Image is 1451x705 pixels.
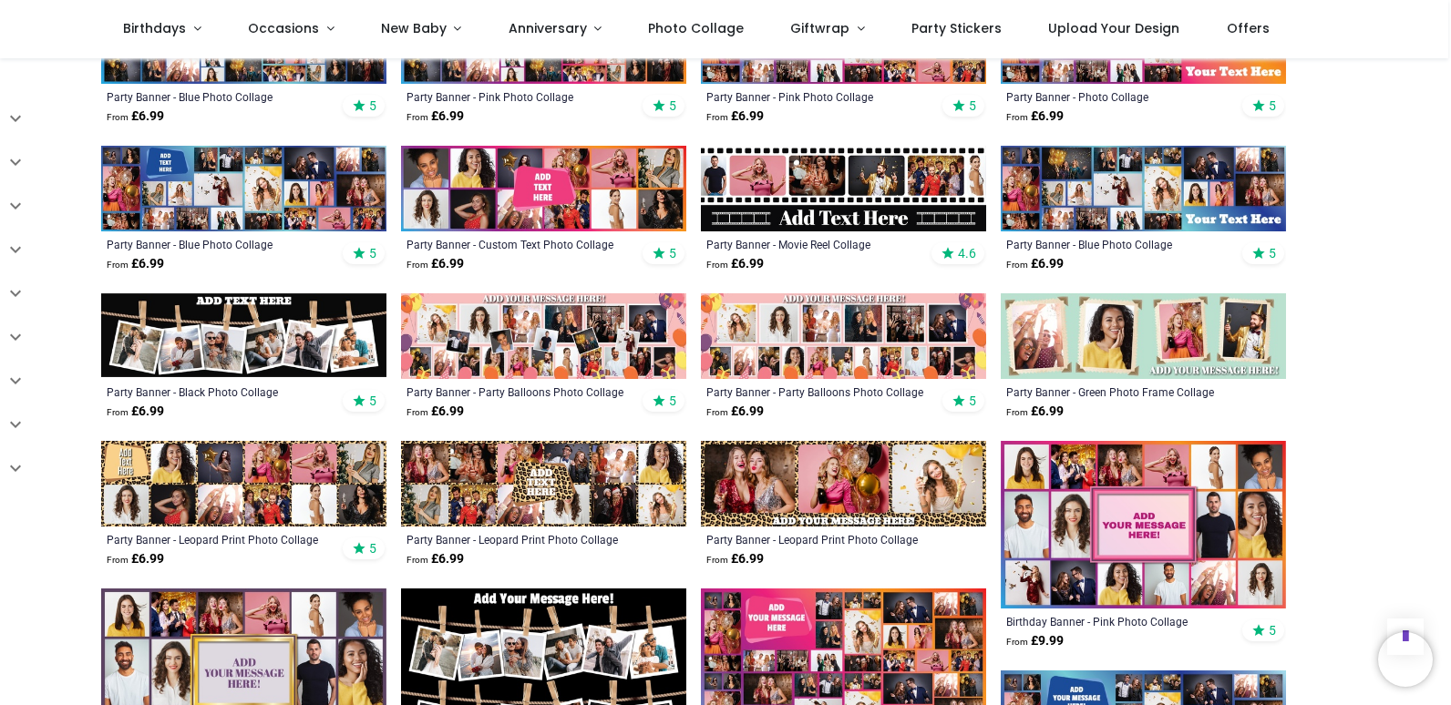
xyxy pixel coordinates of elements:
[123,19,186,37] span: Birthdays
[401,441,686,526] img: Personalised Party Banner - Leopard Print Photo Collage - Custom Text & 12 Photo Upload
[1269,622,1276,639] span: 5
[406,384,626,399] a: Party Banner - Party Balloons Photo Collage
[101,293,386,379] img: Personalised Party Banner - Black Photo Collage - 6 Photo Upload
[406,260,428,270] span: From
[406,237,626,251] a: Party Banner - Custom Text Photo Collage
[706,550,764,568] strong: £ 6.99
[107,550,164,568] strong: £ 6.99
[401,293,686,379] img: Personalised Party Banner - Party Balloons Photo Collage - 22 Photo Upload
[1048,19,1179,37] span: Upload Your Design
[369,97,376,114] span: 5
[1006,407,1028,417] span: From
[406,255,464,273] strong: £ 6.99
[1006,632,1064,650] strong: £ 9.99
[369,540,376,557] span: 5
[706,532,926,547] a: Party Banner - Leopard Print Photo Collage
[1006,403,1064,421] strong: £ 6.99
[406,407,428,417] span: From
[669,393,676,409] span: 5
[1001,441,1286,608] img: Personalised Birthday Backdrop Banner - Pink Photo Collage - 16 Photo Upload
[107,260,129,270] span: From
[701,441,986,526] img: Personalised Party Banner - Leopard Print Photo Collage - 3 Photo Upload
[406,555,428,565] span: From
[1001,293,1286,379] img: Personalised Party Banner - Green Photo Frame Collage - 4 Photo Upload
[248,19,319,37] span: Occasions
[107,403,164,421] strong: £ 6.99
[1006,107,1064,126] strong: £ 6.99
[706,407,728,417] span: From
[406,550,464,568] strong: £ 6.99
[1006,255,1064,273] strong: £ 6.99
[107,237,326,251] a: Party Banner - Blue Photo Collage
[107,89,326,104] a: Party Banner - Blue Photo Collage
[1006,112,1028,122] span: From
[107,112,129,122] span: From
[706,255,764,273] strong: £ 6.99
[101,146,386,231] img: Personalised Party Banner - Blue Photo Collage - Custom Text & 25 Photo upload
[1006,384,1226,399] a: Party Banner - Green Photo Frame Collage
[369,393,376,409] span: 5
[706,107,764,126] strong: £ 6.99
[706,237,926,251] a: Party Banner - Movie Reel Collage
[790,19,849,37] span: Giftwrap
[1006,260,1028,270] span: From
[406,532,626,547] a: Party Banner - Leopard Print Photo Collage
[107,407,129,417] span: From
[706,555,728,565] span: From
[107,384,326,399] a: Party Banner - Black Photo Collage
[706,89,926,104] a: Party Banner - Pink Photo Collage
[706,260,728,270] span: From
[969,393,976,409] span: 5
[1227,19,1270,37] span: Offers
[369,245,376,261] span: 5
[706,112,728,122] span: From
[101,441,386,526] img: Personalised Party Banner - Leopard Print Photo Collage - 11 Photo Upload
[107,532,326,547] a: Party Banner - Leopard Print Photo Collage
[706,384,926,399] a: Party Banner - Party Balloons Photo Collage
[701,146,986,231] img: Personalised Party Banner - Movie Reel Collage - 6 Photo Upload
[406,89,626,104] a: Party Banner - Pink Photo Collage
[669,97,676,114] span: 5
[648,19,744,37] span: Photo Collage
[1001,146,1286,231] img: Personalised Party Banner - Blue Photo Collage - 23 Photo upload
[1006,237,1226,251] a: Party Banner - Blue Photo Collage
[958,245,976,261] span: 4.6
[1006,89,1226,104] a: Party Banner - Photo Collage
[669,245,676,261] span: 5
[107,555,129,565] span: From
[969,97,976,114] span: 5
[1378,632,1433,687] iframe: Brevo live chat
[401,146,686,231] img: Personalised Party Banner - Custom Text Photo Collage - 12 Photo Upload
[706,403,764,421] strong: £ 6.99
[107,255,164,273] strong: £ 6.99
[509,19,587,37] span: Anniversary
[107,107,164,126] strong: £ 6.99
[406,403,464,421] strong: £ 6.99
[1006,614,1226,628] a: Birthday Banner - Pink Photo Collage
[406,107,464,126] strong: £ 6.99
[1269,97,1276,114] span: 5
[701,293,986,379] img: Personalised Party Banner - Party Balloons Photo Collage - 17 Photo Upload
[381,19,447,37] span: New Baby
[1006,637,1028,647] span: From
[406,112,428,122] span: From
[1269,245,1276,261] span: 5
[911,19,1002,37] span: Party Stickers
